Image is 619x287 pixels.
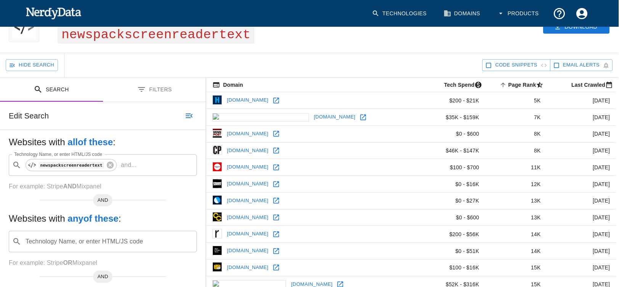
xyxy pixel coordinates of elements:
td: $0 - $27K [420,192,485,209]
p: and ... [118,161,140,170]
a: Domains [439,2,486,25]
a: Open washingtoncitypaper.com in new window [270,145,282,156]
img: arabianbusiness.com icon [212,113,309,122]
a: [DOMAIN_NAME] [225,262,270,274]
span: AND [93,273,113,281]
td: [DATE] [547,125,616,142]
img: rabble.ca icon [212,229,222,238]
a: [DOMAIN_NAME] [312,111,357,123]
button: Account Settings [571,2,593,25]
td: 14K [485,243,547,259]
h1: 281 Websites using [58,7,254,41]
button: Get email alerts with newly found website results. Click to enable. [550,59,613,71]
a: [DOMAIN_NAME] [225,212,270,224]
td: 11K [485,159,547,176]
label: Technology Name, or enter HTML/JS code [14,151,102,157]
td: [DATE] [547,226,616,243]
td: $0 - $51K [420,243,485,259]
span: The registered domain name (i.e. "nerdydata.com"). [212,80,243,89]
img: NerdyData.com [26,5,82,21]
td: [DATE] [547,142,616,159]
button: Show Code Snippets [482,59,550,71]
span: newspackscreenreadertext [58,26,254,44]
a: Open hyperallergic.com in new window [270,95,282,106]
td: [DATE] [547,192,616,209]
span: AND [93,196,113,204]
td: [DATE] [547,92,616,109]
td: $100 - $700 [420,159,485,176]
button: Hide Search [6,59,58,71]
a: [DOMAIN_NAME] [225,145,270,157]
img: washingtoncitypaper.com icon [212,145,222,155]
span: Get email alerts with newly found website results. Click to enable. [563,61,600,70]
img: asiatimes.com icon [212,195,222,205]
span: Most recent date this website was successfully crawled [561,80,616,89]
a: Open washingtonmonthly.com in new window [270,162,282,173]
a: [DOMAIN_NAME] [225,94,270,106]
div: newspackscreenreadertext [26,159,117,171]
td: $100 - $16K [420,259,485,276]
td: [DATE] [547,176,616,193]
span: A page popularity ranking based on a domain's backlinks. Smaller numbers signal more popular doma... [498,80,547,89]
h5: Websites with : [9,212,197,225]
a: Open minnpost.com in new window [270,128,282,139]
img: therealnews.com icon [212,262,222,272]
img: minnpost.com icon [212,128,222,138]
a: [DOMAIN_NAME] [225,228,270,240]
td: $200 - $56K [420,226,485,243]
code: newspackscreenreadertext [39,162,104,169]
td: $0 - $600 [420,209,485,226]
a: [DOMAIN_NAME] [225,178,270,190]
td: $46K - $147K [420,142,485,159]
img: "newspackscreenreadertext" logo [12,11,36,42]
td: [DATE] [547,159,616,176]
td: [DATE] [547,243,616,259]
a: [DOMAIN_NAME] [225,245,270,257]
td: 13K [485,209,547,226]
img: washingtonmonthly.com icon [212,162,222,172]
p: For example: Stripe Mixpanel [9,182,197,191]
a: Open therealnews.com in new window [270,262,282,273]
b: OR [63,259,72,266]
td: $0 - $600 [420,125,485,142]
p: For example: Stripe Mixpanel [9,258,197,268]
b: AND [63,183,76,190]
a: Technologies [367,2,433,25]
button: Support and Documentation [548,2,571,25]
td: 13K [485,192,547,209]
img: revealnews.org icon [212,179,222,188]
span: Show Code Snippets [495,61,537,70]
td: 14K [485,226,547,243]
a: Open arabianbusiness.com in new window [357,112,369,123]
td: $200 - $21K [420,92,485,109]
td: 5K [485,92,547,109]
a: [DOMAIN_NAME] [225,195,270,207]
a: Open revealnews.org in new window [270,178,282,190]
td: 15K [485,259,547,276]
td: 8K [485,125,547,142]
a: Open asiatimes.com in new window [270,195,282,206]
img: yaleclimateconnections.org icon [212,212,222,222]
button: Products [492,2,545,25]
td: $35K - $159K [420,109,485,126]
td: $0 - $16K [420,176,485,193]
a: Open rabble.ca in new window [270,229,282,240]
a: [DOMAIN_NAME] [225,161,270,173]
b: any of these [68,213,118,224]
img: hyperallergic.com icon [212,95,222,105]
img: hcn.org icon [212,246,222,255]
td: [DATE] [547,259,616,276]
td: 12K [485,176,547,193]
b: all of these [68,137,113,147]
h6: Edit Search [9,110,49,122]
button: Filters [103,78,206,102]
a: [DOMAIN_NAME] [225,128,270,140]
td: 7K [485,109,547,126]
h5: Websites with : [9,136,197,148]
span: The estimated minimum and maximum annual tech spend each webpage has, based on the free, freemium... [434,80,485,89]
td: [DATE] [547,109,616,126]
a: Open yaleclimateconnections.org in new window [270,212,282,223]
a: Open hcn.org in new window [270,245,282,257]
td: [DATE] [547,209,616,226]
td: 8K [485,142,547,159]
